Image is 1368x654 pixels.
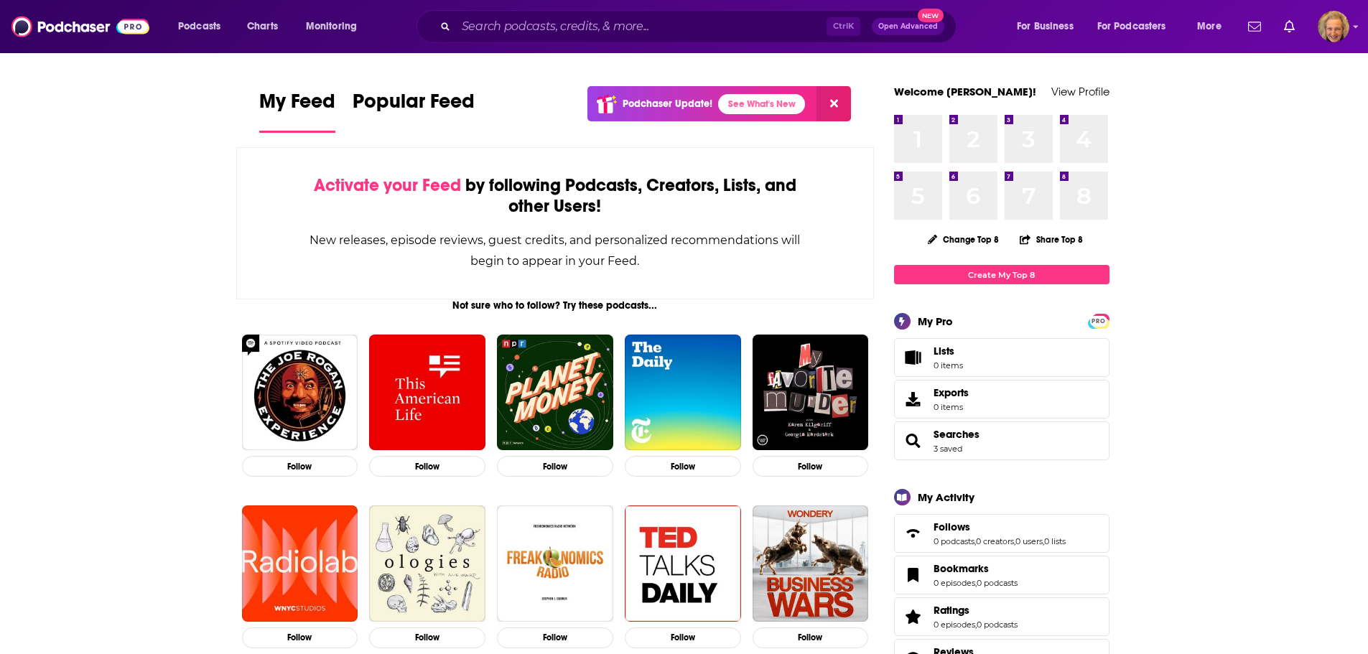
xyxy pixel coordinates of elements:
[899,431,928,451] a: Searches
[934,536,974,546] a: 0 podcasts
[259,89,335,133] a: My Feed
[1044,536,1066,546] a: 0 lists
[974,536,976,546] span: ,
[168,15,239,38] button: open menu
[894,514,1109,553] span: Follows
[753,335,869,451] img: My Favorite Murder with Karen Kilgariff and Georgia Hardstark
[977,620,1018,630] a: 0 podcasts
[11,13,149,40] img: Podchaser - Follow, Share and Rate Podcasts
[977,578,1018,588] a: 0 podcasts
[934,620,975,630] a: 0 episodes
[894,421,1109,460] span: Searches
[899,389,928,409] span: Exports
[497,335,613,451] img: Planet Money
[934,386,969,399] span: Exports
[1187,15,1239,38] button: open menu
[899,347,928,368] span: Lists
[827,17,860,36] span: Ctrl K
[899,565,928,585] a: Bookmarks
[899,523,928,543] a: Follows
[497,505,613,622] img: Freakonomics Radio
[242,335,358,451] img: The Joe Rogan Experience
[242,505,358,622] img: Radiolab
[934,345,954,358] span: Lists
[934,562,1018,575] a: Bookmarks
[934,428,980,441] a: Searches
[623,98,712,110] p: Podchaser Update!
[1090,315,1107,326] a: PRO
[314,174,461,196] span: Activate your Feed
[238,15,287,38] a: Charts
[497,456,613,477] button: Follow
[1088,15,1187,38] button: open menu
[753,505,869,622] img: Business Wars
[975,578,977,588] span: ,
[1015,536,1043,546] a: 0 users
[625,335,741,451] img: The Daily
[894,265,1109,284] a: Create My Top 8
[1019,225,1084,253] button: Share Top 8
[369,456,485,477] button: Follow
[894,556,1109,594] span: Bookmarks
[899,607,928,627] a: Ratings
[1242,14,1267,39] a: Show notifications dropdown
[353,89,475,122] span: Popular Feed
[718,94,805,114] a: See What's New
[369,505,485,622] img: Ologies with Alie Ward
[1318,11,1349,42] img: User Profile
[497,627,613,648] button: Follow
[236,299,875,312] div: Not sure who to follow? Try these podcasts...
[976,536,1014,546] a: 0 creators
[918,490,974,504] div: My Activity
[934,444,962,454] a: 3 saved
[919,230,1008,248] button: Change Top 8
[309,175,802,217] div: by following Podcasts, Creators, Lists, and other Users!
[753,456,869,477] button: Follow
[456,15,827,38] input: Search podcasts, credits, & more...
[625,505,741,622] a: TED Talks Daily
[353,89,475,133] a: Popular Feed
[934,360,963,370] span: 0 items
[259,89,335,122] span: My Feed
[934,345,963,358] span: Lists
[934,520,970,533] span: Follows
[872,18,944,35] button: Open AdvancedNew
[369,335,485,451] a: This American Life
[1318,11,1349,42] span: Logged in as KateFT
[894,85,1036,98] a: Welcome [PERSON_NAME]!
[309,230,802,271] div: New releases, episode reviews, guest credits, and personalized recommendations will begin to appe...
[934,520,1066,533] a: Follows
[934,578,975,588] a: 0 episodes
[1014,536,1015,546] span: ,
[242,627,358,648] button: Follow
[934,604,969,617] span: Ratings
[1043,536,1044,546] span: ,
[975,620,977,630] span: ,
[1097,17,1166,37] span: For Podcasters
[242,456,358,477] button: Follow
[1197,17,1222,37] span: More
[430,10,970,43] div: Search podcasts, credits, & more...
[1318,11,1349,42] button: Show profile menu
[753,627,869,648] button: Follow
[934,402,969,412] span: 0 items
[894,380,1109,419] a: Exports
[934,562,989,575] span: Bookmarks
[296,15,376,38] button: open menu
[1017,17,1074,37] span: For Business
[1278,14,1300,39] a: Show notifications dropdown
[369,627,485,648] button: Follow
[178,17,220,37] span: Podcasts
[247,17,278,37] span: Charts
[1007,15,1092,38] button: open menu
[878,23,938,30] span: Open Advanced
